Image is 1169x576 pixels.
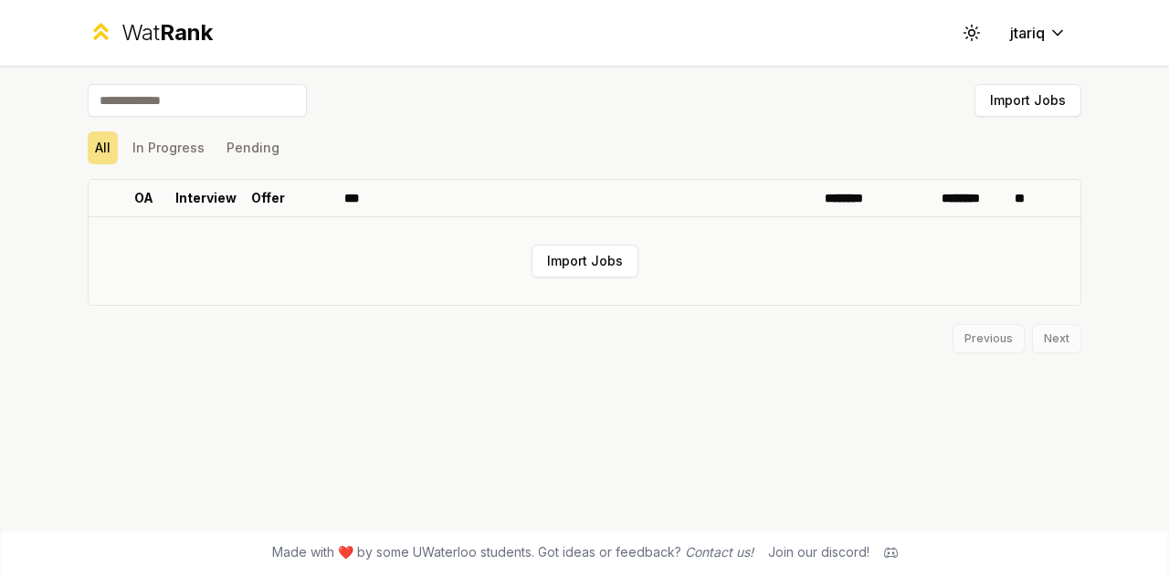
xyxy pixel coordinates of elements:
button: Import Jobs [974,84,1081,117]
button: Pending [219,131,287,164]
p: Interview [175,189,237,207]
button: Import Jobs [532,245,638,278]
button: In Progress [125,131,212,164]
span: Rank [160,19,213,46]
button: All [88,131,118,164]
div: Join our discord! [768,543,869,561]
div: Wat [121,18,213,47]
a: Contact us! [685,544,753,560]
p: Offer [251,189,285,207]
span: Made with ❤️ by some UWaterloo students. Got ideas or feedback? [272,543,753,561]
p: OA [134,189,153,207]
button: jtariq [995,16,1081,49]
span: jtariq [1010,22,1045,44]
a: WatRank [88,18,213,47]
